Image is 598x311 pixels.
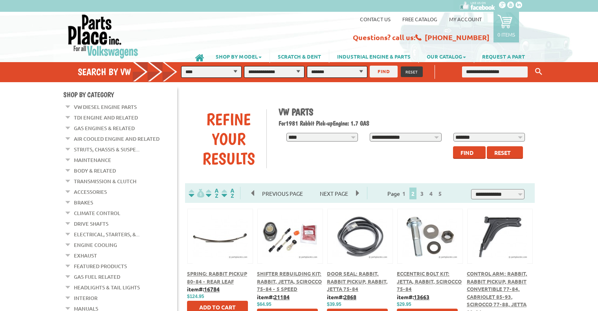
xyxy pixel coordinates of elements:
[279,120,286,127] span: For
[74,240,117,250] a: Engine Cooling
[397,302,411,307] span: $29.95
[453,146,486,159] button: Find
[405,69,418,75] span: RESET
[187,285,220,293] b: item#:
[74,102,137,112] a: VW Diesel Engine Parts
[74,219,108,229] a: Drive Shafts
[74,272,120,282] a: Gas Fuel Related
[257,293,290,300] b: item#:
[74,229,139,239] a: Electrical, Starters, &...
[327,302,341,307] span: $39.95
[437,190,444,197] a: 5
[254,188,311,199] span: Previous Page
[279,120,529,127] h2: 1981 Rabbit Pick-up
[204,189,220,198] img: Sort by Headline
[74,208,120,218] a: Climate Control
[418,190,426,197] a: 3
[460,149,473,156] span: Find
[78,66,185,77] h4: Search by VW
[329,50,418,63] a: INDUSTRIAL ENGINE & PARTS
[191,109,266,168] div: Refine Your Results
[397,270,462,292] a: Eccentric Bolt Kit: Jetta, Rabbit, Scirocco 75-84
[419,50,474,63] a: OUR CATALOG
[74,123,135,133] a: Gas Engines & Related
[74,293,97,303] a: Interior
[208,50,270,63] a: SHOP BY MODEL
[74,197,93,208] a: Brakes
[401,66,423,77] button: RESET
[409,188,416,199] span: 2
[474,50,533,63] a: REQUEST A PART
[494,149,511,156] span: Reset
[63,90,177,99] h4: Shop By Category
[251,190,312,197] a: Previous Page
[74,155,111,165] a: Maintenance
[270,50,329,63] a: SCRATCH & DENT
[74,166,116,176] a: Body & Related
[414,293,429,300] u: 13663
[187,270,247,285] a: Spring: Rabbit Pickup 80-84 - Rear Leaf
[400,190,407,197] a: 1
[279,106,529,118] h1: VW Parts
[497,31,515,38] p: 0 items
[199,304,236,311] span: Add to Cart
[397,293,429,300] b: item#:
[333,120,369,127] span: Engine: 1.7 GAS
[427,190,435,197] a: 4
[487,146,523,159] button: Reset
[312,190,356,197] a: Next Page
[189,189,204,198] img: filterpricelow.svg
[220,189,236,198] img: Sort by Sales Rank
[74,134,160,144] a: Air Cooled Engine and Related
[74,176,136,186] a: Transmission & Clutch
[74,282,140,293] a: Headlights & Tail Lights
[344,293,356,300] u: 2868
[327,270,388,292] a: Door Seal: Rabbit, Rabbit Pickup, Rabbit, Jetta 75-84
[74,112,138,123] a: TDI Engine and Related
[74,250,97,261] a: Exhaust
[204,285,220,293] u: 16784
[533,65,545,78] button: Keyword Search
[257,270,322,292] a: Shifter Rebuilding Kit: Rabbit, Jetta, Scirocco 75-84 - 5 Speed
[67,14,139,59] img: Parts Place Inc!
[312,188,356,199] span: Next Page
[360,16,391,22] a: Contact us
[187,294,204,299] span: $124.95
[74,261,127,271] a: Featured Products
[367,187,465,199] div: Page
[402,16,437,22] a: Free Catalog
[449,16,482,22] a: My Account
[257,302,271,307] span: $64.95
[274,293,290,300] u: 21184
[370,66,398,77] button: FIND
[74,187,107,197] a: Accessories
[493,12,519,42] a: 0 items
[74,144,139,155] a: Struts, Chassis & Suspe...
[327,293,356,300] b: item#:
